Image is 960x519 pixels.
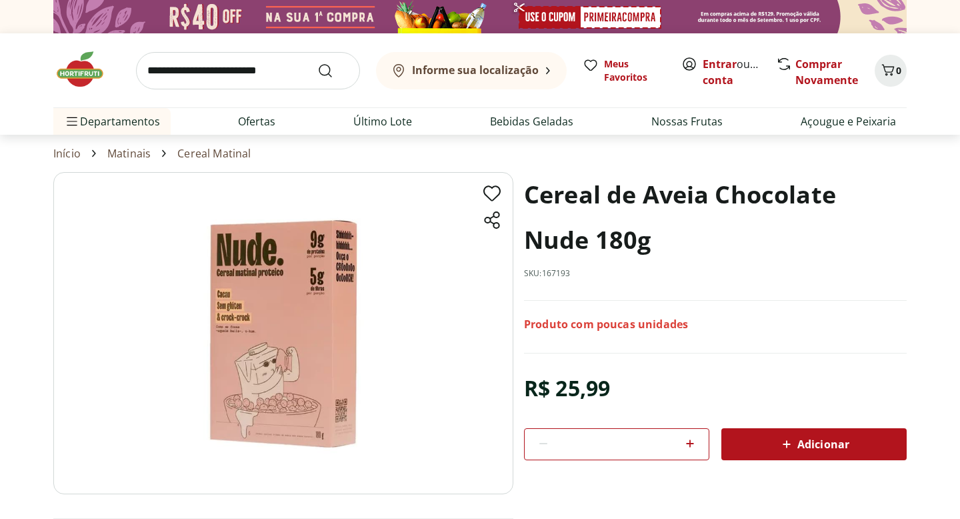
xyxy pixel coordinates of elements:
a: Comprar Novamente [795,57,858,87]
span: Adicionar [779,436,849,452]
h1: Cereal de Aveia Chocolate Nude 180g [524,172,907,263]
button: Informe sua localização [376,52,567,89]
button: Submit Search [317,63,349,79]
span: Departamentos [64,105,160,137]
div: R$ 25,99 [524,370,610,407]
a: Criar conta [703,57,776,87]
span: Meus Favoritos [604,57,665,84]
input: search [136,52,360,89]
a: Matinais [107,147,151,159]
img: Hortifruti [53,49,120,89]
a: Ofertas [238,113,275,129]
a: Início [53,147,81,159]
span: ou [703,56,762,88]
button: Menu [64,105,80,137]
p: Produto com poucas unidades [524,317,688,332]
b: Informe sua localização [412,63,539,77]
img: Cereal de Aveia Chocolate Nude 180g [53,172,513,494]
a: Açougue e Peixaria [801,113,896,129]
span: 0 [896,64,901,77]
a: Cereal Matinal [177,147,251,159]
p: SKU: 167193 [524,268,571,279]
a: Entrar [703,57,737,71]
a: Nossas Frutas [651,113,723,129]
a: Meus Favoritos [583,57,665,84]
a: Último Lote [353,113,412,129]
a: Bebidas Geladas [490,113,573,129]
button: Carrinho [875,55,907,87]
button: Adicionar [721,428,907,460]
